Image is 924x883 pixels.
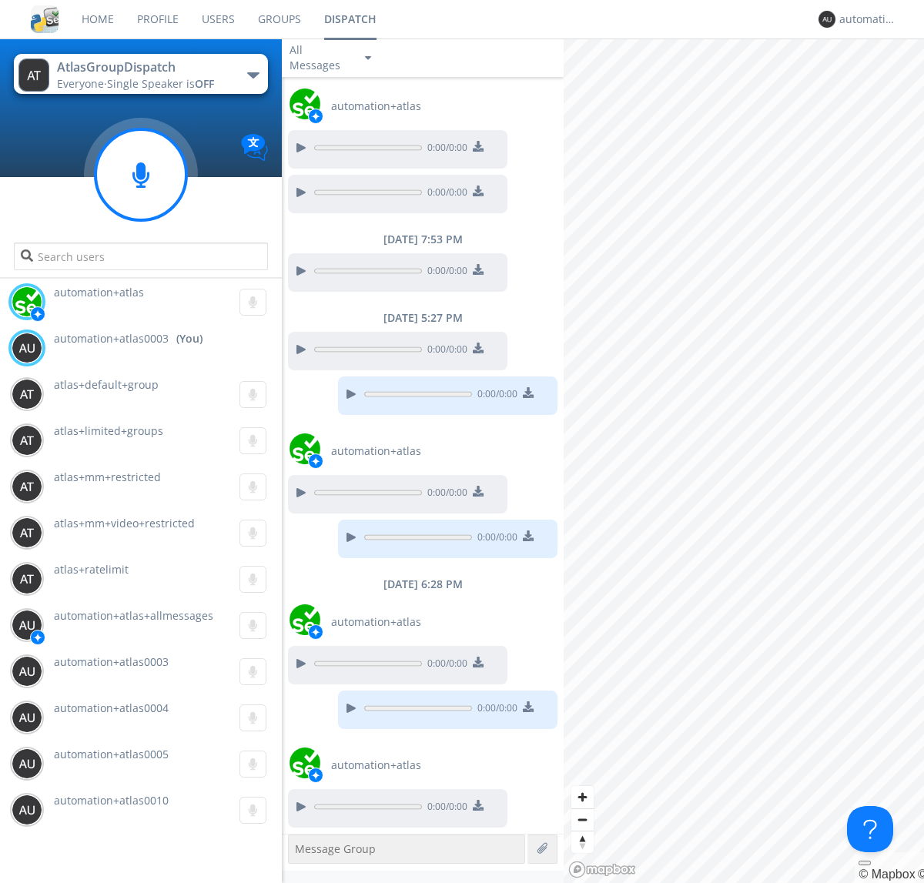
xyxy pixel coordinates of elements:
img: 373638.png [12,564,42,594]
span: automation+atlas [331,758,421,773]
img: 373638.png [12,517,42,548]
img: download media button [473,486,484,497]
span: 0:00 / 0:00 [422,264,467,281]
iframe: Toggle Customer Support [847,806,893,852]
img: d2d01cd9b4174d08988066c6d424eccd [290,89,320,119]
span: automation+atlas0004 [54,701,169,715]
img: d2d01cd9b4174d08988066c6d424eccd [12,286,42,317]
span: Single Speaker is [107,76,214,91]
img: caret-down-sm.svg [365,56,371,60]
span: atlas+mm+video+restricted [54,516,195,530]
span: automation+atlas [331,99,421,114]
span: 0:00 / 0:00 [422,800,467,817]
img: download media button [523,701,534,712]
span: automation+atlas [54,285,144,299]
img: 373638.png [12,379,42,410]
span: automation+atlas [331,614,421,630]
img: 373638.png [12,794,42,825]
span: 0:00 / 0:00 [472,387,517,404]
span: atlas+default+group [54,377,159,392]
img: 373638.png [12,471,42,502]
span: 0:00 / 0:00 [422,486,467,503]
img: 373638.png [12,425,42,456]
span: 0:00 / 0:00 [422,657,467,674]
div: Everyone · [57,76,230,92]
img: download media button [473,800,484,811]
span: automation+atlas0003 [54,331,169,346]
img: Translation enabled [241,134,268,161]
a: Mapbox logo [568,861,636,878]
img: d2d01cd9b4174d08988066c6d424eccd [290,604,320,635]
img: 373638.png [819,11,835,28]
img: download media button [523,530,534,541]
span: automation+atlas [331,443,421,459]
div: [DATE] 7:53 PM [282,232,564,247]
img: 373638.png [12,748,42,779]
button: Reset bearing to north [571,831,594,853]
img: d2d01cd9b4174d08988066c6d424eccd [290,748,320,778]
button: AtlasGroupDispatchEveryone·Single Speaker isOFF [14,54,267,94]
img: d2d01cd9b4174d08988066c6d424eccd [290,433,320,464]
img: 373638.png [12,610,42,641]
img: download media button [473,264,484,275]
img: cddb5a64eb264b2086981ab96f4c1ba7 [31,5,59,33]
img: 373638.png [12,656,42,687]
div: (You) [176,331,203,346]
span: automation+atlas0010 [54,793,169,808]
span: 0:00 / 0:00 [472,701,517,718]
span: automation+atlas+allmessages [54,608,213,623]
span: automation+atlas0005 [54,747,169,761]
span: 0:00 / 0:00 [472,530,517,547]
img: download media button [473,186,484,196]
div: [DATE] 5:27 PM [282,310,564,326]
div: All Messages [290,42,351,73]
span: automation+atlas0003 [54,654,169,669]
span: atlas+mm+restricted [54,470,161,484]
div: automation+atlas0003 [839,12,897,27]
input: Search users [14,242,267,270]
div: [DATE] 6:28 PM [282,577,564,592]
button: Zoom out [571,808,594,831]
img: download media button [523,387,534,398]
span: atlas+ratelimit [54,562,129,577]
a: Mapbox [859,868,915,881]
span: 0:00 / 0:00 [422,186,467,202]
img: download media button [473,141,484,152]
span: 0:00 / 0:00 [422,141,467,158]
span: OFF [195,76,214,91]
img: download media button [473,343,484,353]
img: download media button [473,657,484,667]
button: Toggle attribution [859,861,871,865]
div: AtlasGroupDispatch [57,59,230,76]
span: 0:00 / 0:00 [422,343,467,360]
span: atlas+limited+groups [54,423,163,438]
img: 373638.png [12,333,42,363]
button: Zoom in [571,786,594,808]
span: Zoom out [571,809,594,831]
img: 373638.png [18,59,49,92]
img: 373638.png [12,702,42,733]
